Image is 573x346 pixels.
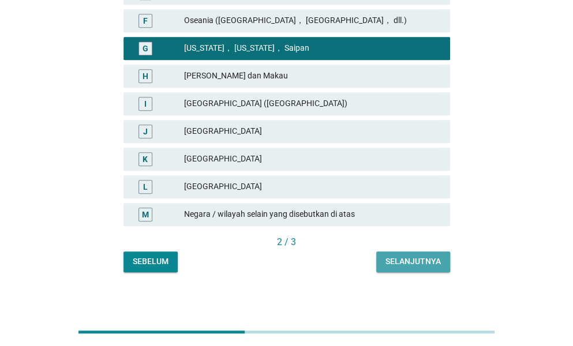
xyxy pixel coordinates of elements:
div: L [143,180,148,193]
div: 2 / 3 [123,235,450,249]
div: H [143,70,148,82]
div: I [144,97,147,110]
div: Negara / wilayah selain yang disebutkan di atas [184,208,441,221]
div: [GEOGRAPHIC_DATA] [184,152,441,166]
div: F [143,14,148,27]
div: [GEOGRAPHIC_DATA] [184,180,441,194]
div: [GEOGRAPHIC_DATA] [184,125,441,138]
div: G [143,42,148,54]
div: Selanjutnya [385,255,441,268]
div: [US_STATE]， [US_STATE]， Saipan [184,42,441,55]
button: Selanjutnya [376,251,450,272]
div: Oseania ([GEOGRAPHIC_DATA]， [GEOGRAPHIC_DATA]， dll.) [184,14,441,28]
div: [GEOGRAPHIC_DATA] ([GEOGRAPHIC_DATA]) [184,97,441,111]
div: J [143,125,148,137]
div: K [143,153,148,165]
div: [PERSON_NAME] dan Makau [184,69,441,83]
div: Sebelum [133,255,168,268]
div: M [142,208,149,220]
button: Sebelum [123,251,178,272]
